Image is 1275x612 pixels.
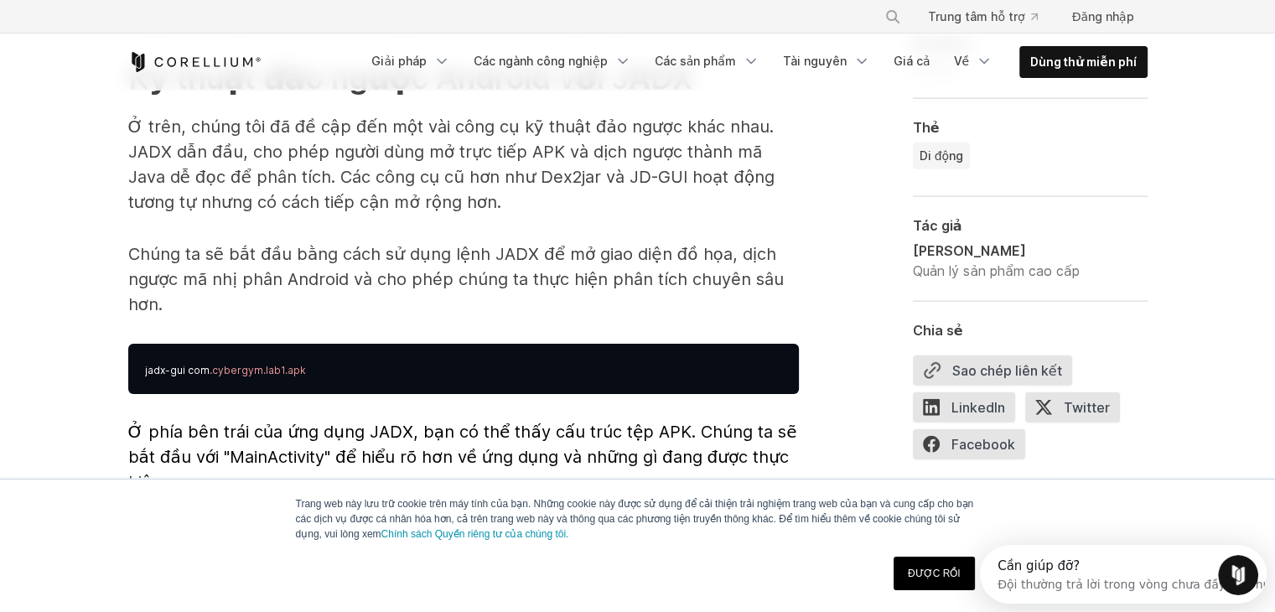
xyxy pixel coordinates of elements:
[128,422,797,492] font: Ở phía bên trái của ứng dụng JADX, bạn có thể thấy cấu trúc tệp APK. Chúng ta sẽ bắt đầu với "Mai...
[1030,54,1136,69] font: Dùng thử miễn phí
[913,262,1080,278] font: Quản lý sản phẩm cao cấp
[655,54,736,68] font: Các sản phẩm
[371,54,427,68] font: Giải pháp
[913,241,1026,258] font: [PERSON_NAME]
[145,364,210,376] font: jadx-gui com
[913,428,1035,465] a: Facebook
[913,118,940,135] font: Thẻ
[18,13,100,29] font: Cần giúp đỡ?
[913,142,970,169] a: Di động
[908,568,961,579] font: ĐƯỢC RỒI
[474,54,608,68] font: Các ngành công nghiệp
[128,52,262,72] a: Trang chủ Corellium
[1071,9,1133,23] font: Đăng nhập
[783,54,847,68] font: Tài nguyên
[920,148,963,162] font: Di động
[913,216,962,233] font: Tác giả
[894,557,975,590] a: ĐƯỢC RỒI
[928,9,1024,23] font: Trung tâm hỗ trợ
[951,398,1005,415] font: LinkedIn
[1064,398,1110,415] font: Twitter
[361,46,1147,78] div: Menu điều hướng
[980,545,1267,604] iframe: Trình khởi chạy khám phá trò chuyện trực tiếp Intercom
[128,117,775,212] font: Ở trên, chúng tôi đã đề cập đến một vài công cụ kỹ thuật đảo ngược khác nhau. JADX dẫn đầu, cho p...
[18,33,295,46] font: Đội thường trả lời trong vòng chưa đầy 30 phút
[913,392,1025,428] a: LinkedIn
[953,54,969,68] font: Về
[1218,555,1258,595] iframe: Trò chuyện trực tiếp qua Intercom
[913,355,1073,385] button: Sao chép liên kết
[894,54,930,68] font: Giá cả
[128,60,693,96] font: Kỹ thuật đảo ngược Android với JADX
[878,2,908,32] button: Tìm kiếm
[296,498,974,540] font: Trang web này lưu trữ cookie trên máy tính của bạn. Những cookie này được sử dụng để cải thiện tr...
[864,2,1147,32] div: Menu điều hướng
[7,7,345,53] div: Mở Intercom Messenger
[210,364,306,376] font: .cybergym.lab1.apk
[951,435,1015,452] font: Facebook
[1025,392,1130,428] a: Twitter
[128,244,784,314] font: Chúng ta sẽ bắt đầu bằng cách sử dụng lệnh JADX để mở giao diện đồ họa, dịch ngược mã nhị phân An...
[381,528,569,540] a: Chính sách Quyền riêng tư của chúng tôi.
[913,321,963,338] font: Chia sẻ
